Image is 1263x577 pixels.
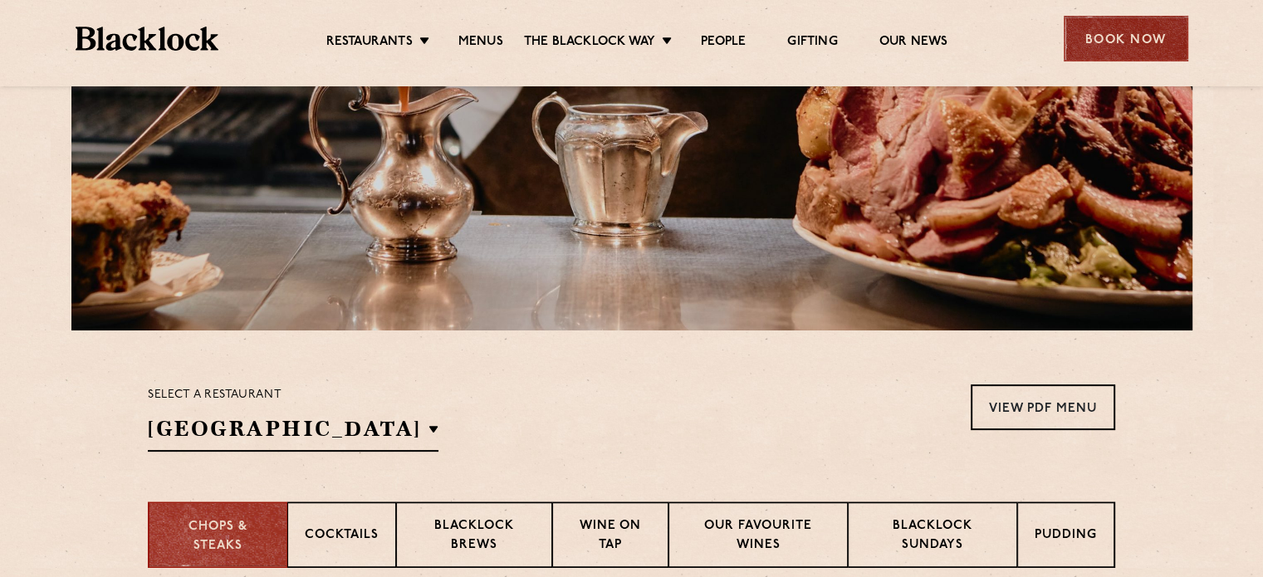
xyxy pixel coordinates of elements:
div: Book Now [1064,16,1188,61]
a: People [701,34,746,52]
a: Menus [458,34,503,52]
p: Select a restaurant [148,384,438,406]
p: Chops & Steaks [166,518,270,555]
p: Blacklock Sundays [865,517,1000,556]
p: Pudding [1035,526,1097,547]
p: Blacklock Brews [414,517,535,556]
a: The Blacklock Way [524,34,655,52]
p: Wine on Tap [570,517,651,556]
img: BL_Textured_Logo-footer-cropped.svg [76,27,219,51]
p: Our favourite wines [686,517,830,556]
a: Our News [879,34,948,52]
h2: [GEOGRAPHIC_DATA] [148,414,438,452]
a: View PDF Menu [971,384,1115,430]
a: Restaurants [326,34,413,52]
a: Gifting [787,34,837,52]
p: Cocktails [305,526,379,547]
